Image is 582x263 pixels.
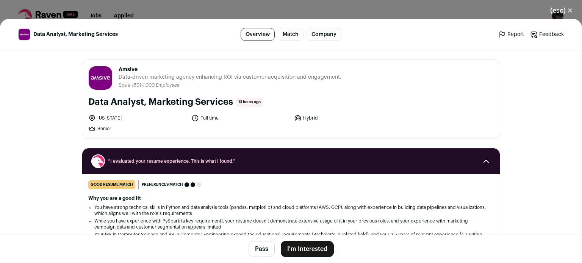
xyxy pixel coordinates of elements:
span: Data-driven marketing agency enhancing ROI via customer acquisition and engagement. [119,73,341,81]
a: Match [278,28,304,41]
li: [US_STATE] [88,114,187,122]
li: Your MS in Computer Science and BS in Computer Engineering exceed the educational requirements (B... [94,232,488,244]
button: Close modal [541,2,582,19]
li: Hybrid [294,114,393,122]
span: 501-1,000 Employees [134,83,179,87]
img: eeb72986bb90328d2cfc38e862fc7f87c9982ea6c613ceef2b735d0accfc444f.jpg [89,66,112,90]
li: Senior [88,125,187,132]
button: I'm Interested [281,241,334,257]
span: Amsive [119,66,341,73]
li: / [132,82,179,88]
li: You have strong technical skills in Python and data analysis tools (pandas, matplotlib) and cloud... [94,204,488,216]
div: good resume match [88,180,135,189]
a: Report [498,31,524,38]
img: eeb72986bb90328d2cfc38e862fc7f87c9982ea6c613ceef2b735d0accfc444f.jpg [19,29,30,40]
span: Preferences match [142,181,183,188]
a: Overview [241,28,275,41]
li: Scale [119,82,132,88]
button: Pass [249,241,275,257]
span: “I evaluated your resume experience. This is what I found.” [108,158,474,164]
span: Data Analyst, Marketing Services [33,31,118,38]
a: Company [307,28,341,41]
a: Feedback [530,31,564,38]
li: Full time [191,114,290,122]
li: While you have experience with PySpark (a key requirement), your resume doesn't demonstrate exten... [94,218,488,230]
h1: Data Analyst, Marketing Services [88,96,233,108]
span: 13 hours ago [236,98,263,107]
h2: Why you are a good fit [88,195,494,201]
